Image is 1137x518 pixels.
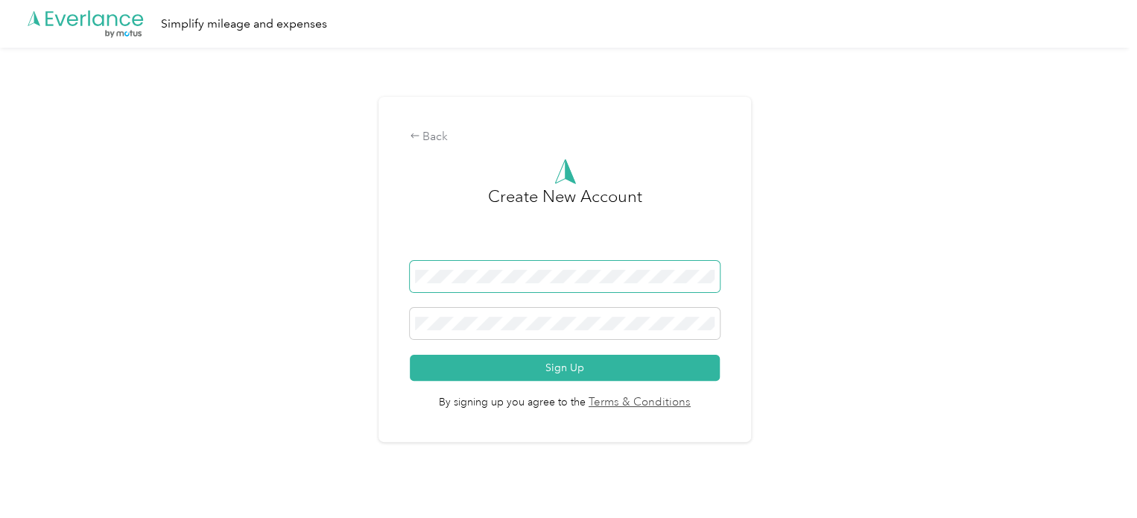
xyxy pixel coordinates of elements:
span: By signing up you agree to the [410,381,720,411]
div: Simplify mileage and expenses [161,15,327,34]
button: Sign Up [410,355,720,381]
div: Back [410,128,720,146]
a: Terms & Conditions [586,394,691,411]
h3: Create New Account [488,184,642,261]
